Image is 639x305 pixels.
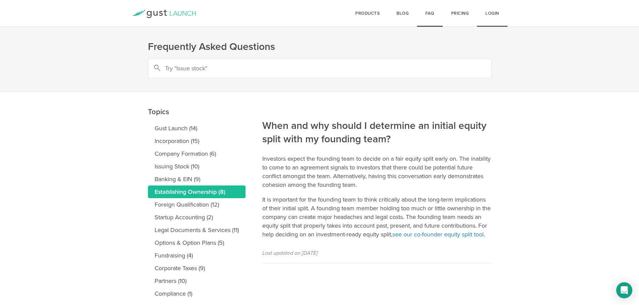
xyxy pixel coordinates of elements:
a: Banking & EIN (9) [148,173,246,185]
input: Try "Issue stock" [148,59,491,78]
a: Compliance (1) [148,287,246,300]
a: Partners (10) [148,275,246,287]
a: Corporate Taxes (9) [148,262,246,275]
a: see our co-founder equity split tool [392,231,484,238]
p: Last updated on [DATE] [262,249,491,257]
a: Issuing Stock (10) [148,160,246,173]
h1: Frequently Asked Questions [148,40,491,54]
p: Investors expect the founding team to decide on a fair equity split early on. The inability to co... [262,154,491,189]
a: Options & Option Plans (5) [148,236,246,249]
a: Company Formation (6) [148,147,246,160]
a: Incorporation (15) [148,135,246,147]
a: Fundraising (4) [148,249,246,262]
a: Legal Documents & Services (11) [148,224,246,236]
a: Foreign Qualification (12) [148,198,246,211]
a: Establishing Ownership (8) [148,185,246,198]
p: It is important for the founding team to think critically about the long-term implications of the... [262,195,491,239]
a: Startup Accounting (2) [148,211,246,224]
div: Open Intercom Messenger [616,282,632,298]
h2: Topics [148,60,246,119]
a: Gust Launch (14) [148,122,246,135]
h2: When and why should I determine an initial equity split with my founding team? [262,74,491,146]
